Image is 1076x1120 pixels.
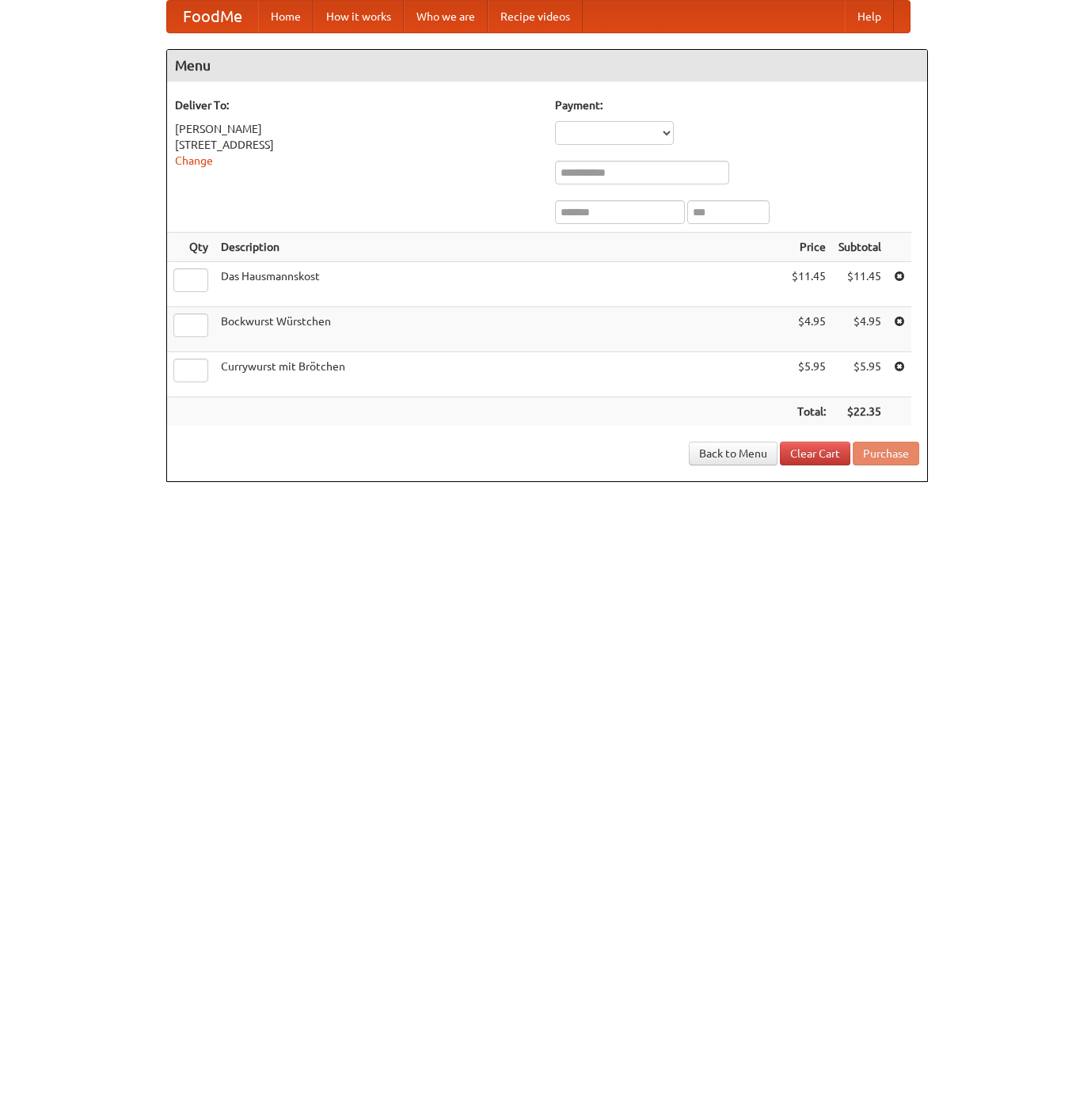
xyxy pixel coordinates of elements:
[780,442,850,465] a: Clear Cart
[314,1,404,32] a: How it works
[488,1,583,32] a: Recipe videos
[832,307,888,352] td: $4.95
[785,307,832,352] td: $4.95
[215,233,785,262] th: Description
[167,50,927,82] h4: Menu
[215,262,785,307] td: Das Hausmannskost
[832,397,888,427] th: $22.35
[845,1,894,32] a: Help
[853,442,919,465] button: Purchase
[175,137,539,153] div: [STREET_ADDRESS]
[167,233,215,262] th: Qty
[689,442,778,465] a: Back to Menu
[555,97,919,113] h5: Payment:
[785,233,832,262] th: Price
[215,307,785,352] td: Bockwurst Würstchen
[832,262,888,307] td: $11.45
[175,97,539,113] h5: Deliver To:
[215,352,785,397] td: Currywurst mit Brötchen
[175,121,539,137] div: [PERSON_NAME]
[785,352,832,397] td: $5.95
[832,233,888,262] th: Subtotal
[785,397,832,427] th: Total:
[832,352,888,397] td: $5.95
[258,1,314,32] a: Home
[167,1,258,32] a: FoodMe
[404,1,488,32] a: Who we are
[785,262,832,307] td: $11.45
[175,154,213,167] a: Change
